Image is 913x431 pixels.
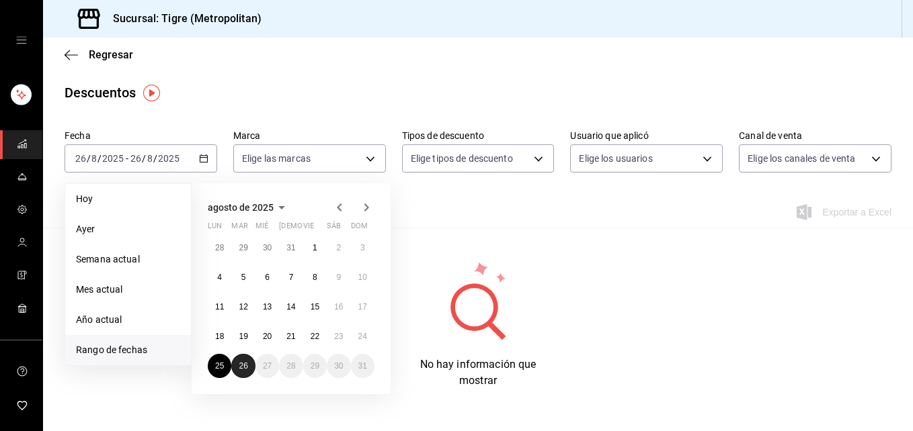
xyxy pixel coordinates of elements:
[231,295,255,319] button: 12 de agosto de 2025
[402,131,555,140] label: Tipos de descuento
[358,302,367,312] abbr: 17 de agosto de 2025
[327,265,350,289] button: 9 de agosto de 2025
[279,324,303,348] button: 21 de agosto de 2025
[411,152,513,165] span: Elige tipos de descuento
[208,354,231,378] button: 25 de agosto de 2025
[231,222,247,236] abbr: martes
[263,332,272,341] abbr: 20 de agosto de 2025
[334,361,343,371] abbr: 30 de agosto de 2025
[16,35,27,46] button: open drawer
[217,273,222,282] abbr: 4 de agosto de 2025
[239,302,247,312] abbr: 12 de agosto de 2025
[130,153,142,164] input: --
[87,153,91,164] span: /
[279,354,303,378] button: 28 de agosto de 2025
[157,153,180,164] input: ----
[351,265,374,289] button: 10 de agosto de 2025
[97,153,102,164] span: /
[263,243,272,252] abbr: 30 de julio de 2025
[286,361,295,371] abbr: 28 de agosto de 2025
[336,273,341,282] abbr: 9 de agosto de 2025
[286,302,295,312] abbr: 14 de agosto de 2025
[336,243,341,252] abbr: 2 de agosto de 2025
[358,361,367,371] abbr: 31 de agosto de 2025
[311,361,319,371] abbr: 29 de agosto de 2025
[208,222,222,236] abbr: lunes
[208,295,231,319] button: 11 de agosto de 2025
[91,153,97,164] input: --
[215,243,224,252] abbr: 28 de julio de 2025
[143,85,160,101] img: Tooltip marker
[311,332,319,341] abbr: 22 de agosto de 2025
[208,324,231,348] button: 18 de agosto de 2025
[279,265,303,289] button: 7 de agosto de 2025
[748,152,855,165] span: Elige los canales de venta
[76,313,180,327] span: Año actual
[89,48,133,61] span: Regresar
[147,153,153,164] input: --
[231,236,255,260] button: 29 de julio de 2025
[351,236,374,260] button: 3 de agosto de 2025
[215,361,224,371] abbr: 25 de agosto de 2025
[239,332,247,341] abbr: 19 de agosto de 2025
[334,302,343,312] abbr: 16 de agosto de 2025
[279,236,303,260] button: 31 de julio de 2025
[242,152,311,165] span: Elige las marcas
[102,153,124,164] input: ----
[255,354,279,378] button: 27 de agosto de 2025
[313,243,317,252] abbr: 1 de agosto de 2025
[215,302,224,312] abbr: 11 de agosto de 2025
[76,222,180,236] span: Ayer
[215,332,224,341] abbr: 18 de agosto de 2025
[327,354,350,378] button: 30 de agosto de 2025
[142,153,146,164] span: /
[263,361,272,371] abbr: 27 de agosto de 2025
[231,324,255,348] button: 19 de agosto de 2025
[570,131,723,140] label: Usuario que aplicó
[303,236,327,260] button: 1 de agosto de 2025
[126,153,128,164] span: -
[303,295,327,319] button: 15 de agosto de 2025
[76,283,180,297] span: Mes actual
[265,273,270,282] abbr: 6 de agosto de 2025
[311,302,319,312] abbr: 15 de agosto de 2025
[263,302,272,312] abbr: 13 de agosto de 2025
[358,332,367,341] abbr: 24 de agosto de 2025
[76,252,180,267] span: Semana actual
[351,222,368,236] abbr: domingo
[286,332,295,341] abbr: 21 de agosto de 2025
[327,295,350,319] button: 16 de agosto de 2025
[334,332,343,341] abbr: 23 de agosto de 2025
[579,152,652,165] span: Elige los usuarios
[351,354,374,378] button: 31 de agosto de 2025
[208,236,231,260] button: 28 de julio de 2025
[303,222,314,236] abbr: viernes
[351,324,374,348] button: 24 de agosto de 2025
[327,324,350,348] button: 23 de agosto de 2025
[289,273,294,282] abbr: 7 de agosto de 2025
[153,153,157,164] span: /
[208,199,290,215] button: agosto de 2025
[303,354,327,378] button: 29 de agosto de 2025
[239,243,247,252] abbr: 29 de julio de 2025
[241,273,246,282] abbr: 5 de agosto de 2025
[360,243,365,252] abbr: 3 de agosto de 2025
[239,361,247,371] abbr: 26 de agosto de 2025
[255,324,279,348] button: 20 de agosto de 2025
[208,265,231,289] button: 4 de agosto de 2025
[255,236,279,260] button: 30 de julio de 2025
[208,202,274,213] span: agosto de 2025
[351,295,374,319] button: 17 de agosto de 2025
[102,11,262,27] h3: Sucursal: Tigre (Metropolitan)
[231,354,255,378] button: 26 de agosto de 2025
[255,265,279,289] button: 6 de agosto de 2025
[303,265,327,289] button: 8 de agosto de 2025
[279,295,303,319] button: 14 de agosto de 2025
[358,273,367,282] abbr: 10 de agosto de 2025
[233,131,386,140] label: Marca
[65,131,217,140] label: Fecha
[327,222,341,236] abbr: sábado
[286,243,295,252] abbr: 31 de julio de 2025
[76,192,180,206] span: Hoy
